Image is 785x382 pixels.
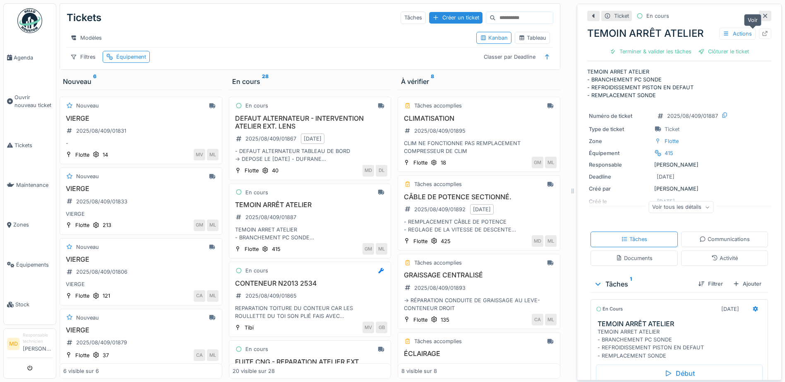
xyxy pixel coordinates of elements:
div: Responsable [589,161,651,169]
div: ML [207,220,218,231]
h3: VIERGE [63,115,218,122]
div: En cours [245,267,268,275]
div: ML [545,314,557,325]
h3: GRAISSAGE CENTRALISÉ [401,271,557,279]
div: GM [194,220,205,231]
div: 2025/08/409/01895 [414,127,466,135]
div: Flotte [245,167,259,174]
div: Ticket [665,125,679,133]
div: TEMOIN ARRET ATELIER - BRANCHEMENT PC SONDE - REFROIDISSEMENT PISTON EN DEFAUT - REMPLACEMENT SONDE [233,226,388,241]
div: 415 [272,245,281,253]
div: Flotte [245,245,259,253]
span: Tickets [14,141,53,149]
div: TEMOIN ARRET ATELIER - BRANCHEMENT PC SONDE - REFROIDISSEMENT PISTON EN DEFAUT - REMPLACEMENT SONDE [598,328,764,360]
div: En cours [245,189,268,196]
div: ML [545,235,557,247]
div: Équipement [589,149,651,157]
div: [PERSON_NAME] [589,161,770,169]
h3: VIERGE [63,255,218,263]
div: Communications [699,235,750,243]
h3: DEFAUT ALTERNATEUR - INTERVENTION ATELIER EXT. LENS [233,115,388,130]
div: Responsable technicien [23,332,53,345]
div: Terminer & valider les tâches [606,46,695,57]
div: 2025/08/409/01882 [414,363,466,370]
div: Tâches [594,279,691,289]
div: Clôturer le ticket [695,46,752,57]
h3: ÉCLAIRAGE [401,350,557,358]
h3: TEMOIN ARRÊT ATELIER [233,201,388,209]
sup: 6 [93,76,96,86]
li: MD [7,338,19,350]
div: - DEFAUT ALTERNATEUR TABLEAU DE BORD -> DEPOSE LE [DATE] - DUFRANE -> RETOUR LE ? [233,147,388,163]
div: 2025/08/409/01892 [414,205,466,213]
div: Numéro de ticket [589,112,651,120]
a: Zones [4,205,56,245]
div: Deadline [589,173,651,181]
div: 2025/08/409/01831 [76,127,126,135]
span: Maintenance [16,181,53,189]
a: Équipements [4,245,56,284]
div: DL [376,165,387,177]
div: Tâches accomplies [414,337,462,345]
div: Voir tous les détails [648,201,713,213]
div: En cours [646,12,669,20]
div: 14 [103,151,108,159]
div: Tibi [245,324,254,332]
div: [DATE] [304,135,322,143]
div: CA [532,314,543,325]
div: GM [362,243,374,255]
div: Flotte [413,159,427,167]
sup: 1 [630,279,632,289]
div: 213 [103,221,111,229]
div: Voir [744,14,761,26]
h3: CLIMATISATION [401,115,557,122]
a: Tickets [4,125,56,165]
div: VIERGE [63,280,218,288]
span: Équipements [16,261,53,269]
h3: VIERGE [63,326,218,334]
div: Flotte [75,292,89,300]
div: 8 visible sur 8 [401,367,437,375]
li: [PERSON_NAME] [23,332,53,356]
div: CLIM NE FONCTIONNE PAS REMPLACEMENT COMPRESSEUR DE CLIM [401,139,557,155]
div: 2025/08/409/01893 [414,284,466,292]
div: ML [207,149,218,160]
div: Tâches accomplies [414,102,462,110]
div: MD [362,165,374,177]
div: Kanban [480,34,508,42]
div: Ticket [614,12,629,20]
div: 425 [441,237,451,245]
div: Filtrer [695,278,726,289]
div: -> RÉPARATION CONDUITE DE GRAISSAGE AU LEVE-CONTENEUR DROIT [401,296,557,312]
div: 2025/08/409/01867 [245,135,296,143]
div: [DATE] [721,305,739,313]
div: 2025/08/409/01806 [76,268,127,276]
div: Zone [589,137,651,145]
div: Actions [719,28,756,40]
div: 2025/08/409/01879 [76,339,127,346]
div: 2025/08/409/01887 [245,213,296,221]
a: Maintenance [4,165,56,205]
span: Stock [15,301,53,308]
div: Nouveau [76,243,99,251]
div: Flotte [413,237,427,245]
div: CA [194,349,205,361]
div: Documents [616,254,653,262]
div: Tâches accomplies [414,180,462,188]
a: Ouvrir nouveau ticket [4,77,56,125]
a: Stock [4,285,56,325]
sup: 8 [431,76,434,86]
div: Début [596,365,763,382]
div: Classer par Deadline [480,51,539,63]
div: - [63,139,218,147]
div: En cours [245,102,268,110]
div: 415 [665,149,673,157]
div: 20 visible sur 28 [233,367,275,375]
div: VIERGE [63,210,218,218]
h3: CONTENEUR N2013 2534 [233,279,388,287]
div: [DATE] [657,173,675,181]
sup: 28 [262,76,269,86]
div: Nouveau [76,314,99,322]
div: En cours [596,306,623,313]
div: CA [194,290,205,302]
